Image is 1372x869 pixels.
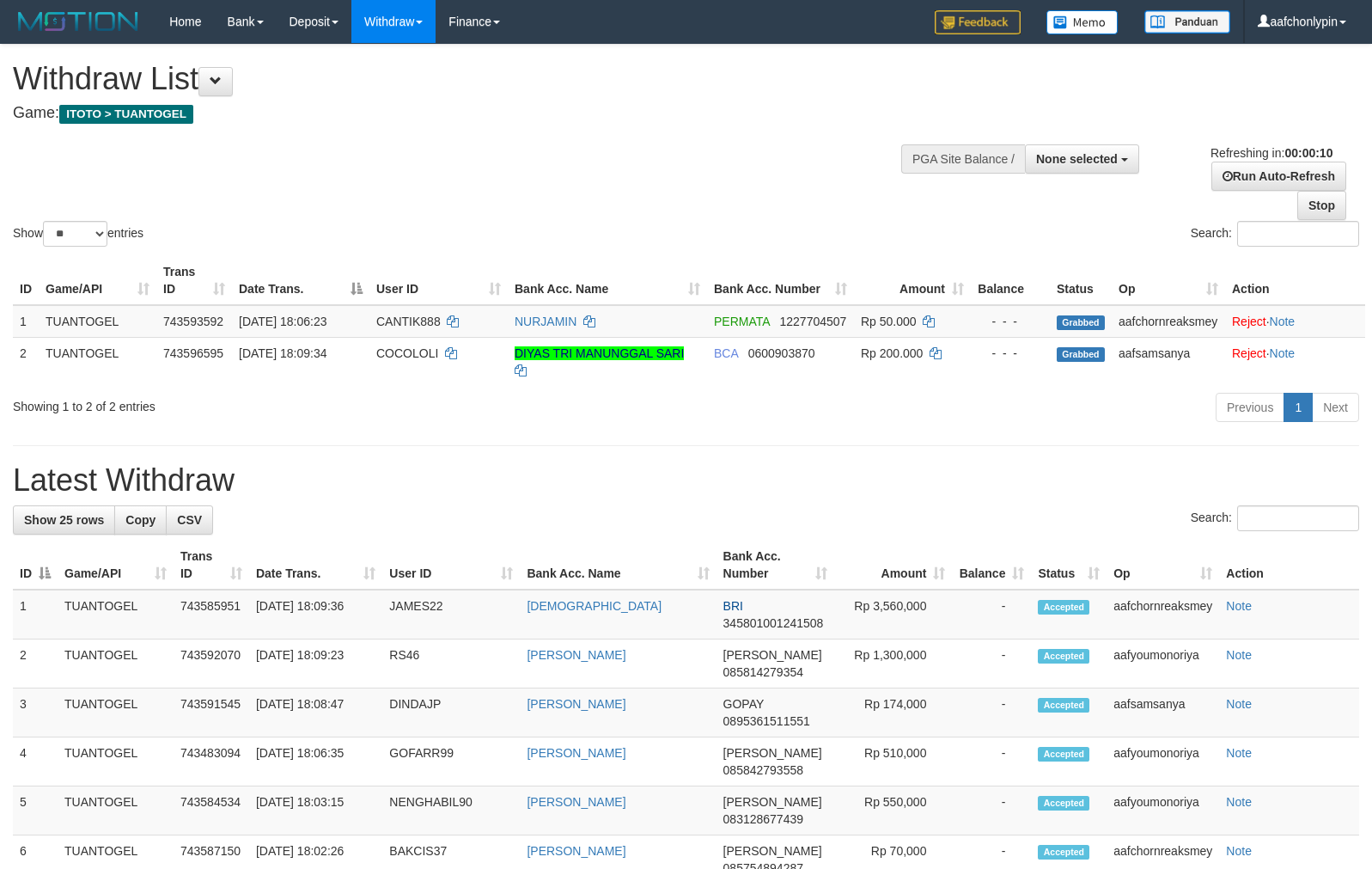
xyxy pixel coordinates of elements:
span: Copy 083128677439 to clipboard [723,812,803,826]
th: Op: activate to sort column ascending [1112,256,1225,305]
td: 743483094 [174,737,249,786]
span: Copy 085814279354 to clipboard [723,665,803,679]
span: Copy 345801001241508 to clipboard [723,616,824,630]
td: TUANTOGEL [58,737,174,786]
td: aafyoumonoriya [1107,737,1219,786]
a: 1 [1284,393,1313,422]
td: RS46 [382,640,520,688]
h1: Latest Withdraw [13,463,1359,498]
td: TUANTOGEL [58,688,174,737]
th: User ID: activate to sort column ascending [382,541,520,590]
strong: 00:00:10 [1284,146,1332,160]
td: DINDAJP [382,688,520,737]
a: Previous [1216,393,1284,422]
th: Op: activate to sort column ascending [1107,541,1219,590]
span: [PERSON_NAME] [723,795,822,809]
th: User ID: activate to sort column ascending [369,256,508,305]
td: [DATE] 18:09:36 [249,590,382,640]
td: aafsamsanya [1112,337,1225,386]
a: Show 25 rows [13,505,115,535]
a: DIYAS TRI MANUNGGAL SARI [515,346,684,360]
td: JAMES22 [382,590,520,640]
td: [DATE] 18:03:15 [249,786,382,835]
label: Search: [1191,221,1359,247]
span: 743593592 [163,315,223,328]
span: ITOTO > TUANTOGEL [59,105,193,124]
a: Reject [1232,315,1266,328]
a: NURJAMIN [515,315,576,328]
a: Note [1226,648,1252,662]
h1: Withdraw List [13,62,898,96]
span: Copy 0600903870 to clipboard [748,346,815,360]
span: Copy 1227704507 to clipboard [780,315,847,328]
th: ID: activate to sort column descending [13,541,58,590]
th: Date Trans.: activate to sort column descending [232,256,369,305]
td: aafchornreaksmey [1112,305,1225,338]
a: Note [1226,795,1252,809]
td: GOFARR99 [382,737,520,786]
span: Copy [125,513,155,527]
td: TUANTOGEL [39,305,156,338]
a: Stop [1297,191,1346,220]
span: Copy 0895361511551 to clipboard [723,714,810,728]
span: Accepted [1038,600,1089,615]
a: Note [1270,315,1296,328]
th: Game/API: activate to sort column ascending [58,541,174,590]
input: Search: [1237,505,1359,531]
td: 743585951 [174,590,249,640]
span: Refreshing in: [1210,146,1332,160]
td: 4 [13,737,58,786]
div: - - - [978,345,1043,362]
a: [PERSON_NAME] [527,746,625,760]
td: 743592070 [174,640,249,688]
th: Action [1225,256,1365,305]
span: Show 25 rows [24,513,104,527]
span: CSV [177,513,202,527]
th: Amount: activate to sort column ascending [854,256,971,305]
a: Copy [114,505,167,535]
a: Note [1226,746,1252,760]
span: BCA [714,346,738,360]
input: Search: [1237,221,1359,247]
span: [PERSON_NAME] [723,844,822,858]
img: Feedback.jpg [935,10,1021,34]
td: · [1225,337,1365,386]
td: aafyoumonoriya [1107,786,1219,835]
span: Rp 200.000 [861,346,923,360]
h4: Game: [13,105,898,122]
a: Next [1312,393,1359,422]
span: Accepted [1038,649,1089,664]
span: BRI [723,599,743,613]
td: 743584534 [174,786,249,835]
td: 1 [13,305,39,338]
span: [DATE] 18:06:23 [239,315,326,328]
th: Bank Acc. Name: activate to sort column ascending [508,256,707,305]
span: None selected [1036,152,1118,166]
td: Rp 510,000 [834,737,952,786]
td: 5 [13,786,58,835]
td: Rp 550,000 [834,786,952,835]
a: Note [1226,599,1252,613]
a: CSV [166,505,213,535]
a: [DEMOGRAPHIC_DATA] [527,599,662,613]
td: - [952,590,1031,640]
td: Rp 3,560,000 [834,590,952,640]
span: GOPAY [723,697,764,711]
td: [DATE] 18:06:35 [249,737,382,786]
span: [PERSON_NAME] [723,648,822,662]
td: 2 [13,337,39,386]
span: [DATE] 18:09:34 [239,346,326,360]
th: Amount: activate to sort column ascending [834,541,952,590]
td: - [952,737,1031,786]
img: MOTION_logo.png [13,9,143,34]
a: [PERSON_NAME] [527,795,625,809]
span: [PERSON_NAME] [723,746,822,760]
th: Action [1219,541,1359,590]
td: - [952,786,1031,835]
td: NENGHABIL90 [382,786,520,835]
td: 2 [13,640,58,688]
th: Trans ID: activate to sort column ascending [174,541,249,590]
a: [PERSON_NAME] [527,844,625,858]
td: [DATE] 18:09:23 [249,640,382,688]
span: Accepted [1038,845,1089,860]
